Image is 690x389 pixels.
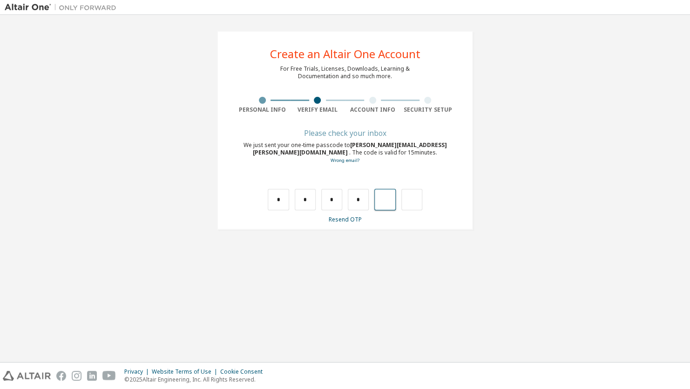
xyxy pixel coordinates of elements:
div: Cookie Consent [220,368,268,376]
p: © 2025 Altair Engineering, Inc. All Rights Reserved. [124,376,268,383]
div: Create an Altair One Account [270,48,420,60]
div: Please check your inbox [235,130,455,136]
img: instagram.svg [72,371,81,381]
div: Verify Email [290,106,345,114]
div: For Free Trials, Licenses, Downloads, Learning & Documentation and so much more. [280,65,410,80]
img: Altair One [5,3,121,12]
img: linkedin.svg [87,371,97,381]
img: youtube.svg [102,371,116,381]
div: Account Info [345,106,400,114]
a: Go back to the registration form [331,157,359,163]
div: Security Setup [400,106,456,114]
div: Personal Info [235,106,290,114]
a: Resend OTP [329,215,362,223]
div: Website Terms of Use [152,368,220,376]
div: Privacy [124,368,152,376]
img: facebook.svg [56,371,66,381]
div: We just sent your one-time passcode to . The code is valid for 15 minutes. [235,141,455,164]
img: altair_logo.svg [3,371,51,381]
span: [PERSON_NAME][EMAIL_ADDRESS][PERSON_NAME][DOMAIN_NAME] [253,141,447,156]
